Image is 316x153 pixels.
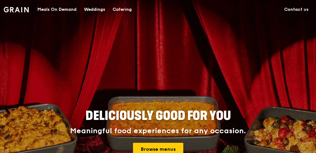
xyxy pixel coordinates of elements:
div: Catering [113,0,132,19]
div: Weddings [84,0,105,19]
a: Contact us [281,0,312,19]
div: Meaningful food experiences for any occasion. [51,127,264,135]
a: Weddings [80,0,109,19]
a: Catering [109,0,135,19]
img: Grain [4,7,29,12]
div: Meals On Demand [37,0,77,19]
span: Deliciously good for you [85,108,231,123]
